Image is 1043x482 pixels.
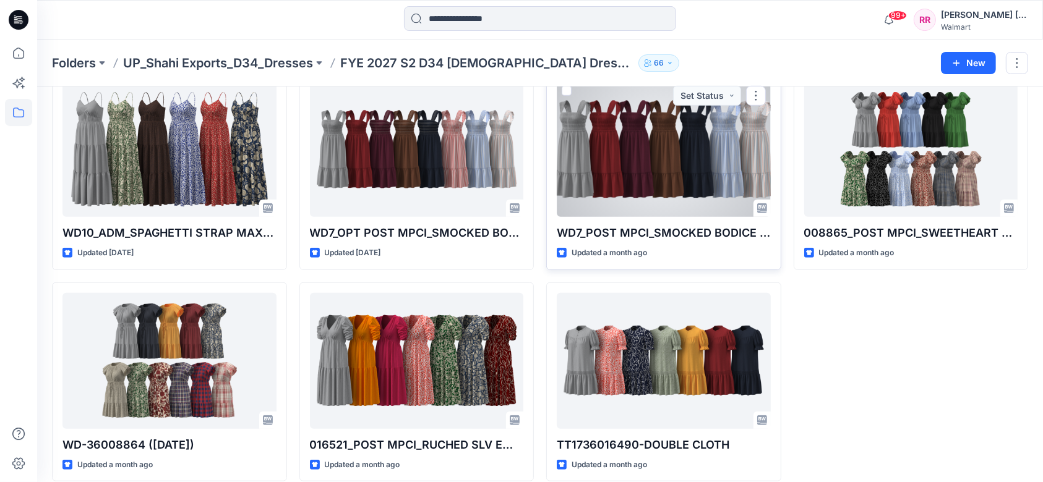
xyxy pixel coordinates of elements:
p: Updated a month ago [572,247,647,260]
a: WD-36008864 (03-07-25) [62,293,277,429]
p: Updated [DATE] [325,247,381,260]
div: [PERSON_NAME] [PERSON_NAME] [941,7,1028,22]
button: New [941,52,996,74]
a: WD7_POST MPCI_SMOCKED BODICE MIDI FLUTTER [557,81,771,217]
p: 008865_POST MPCI_SWEETHEART MINI FLUTTER DRESS [804,224,1018,242]
div: RR [914,9,936,31]
a: TT1736016490-DOUBLE CLOTH [557,293,771,429]
p: Updated a month ago [819,247,895,260]
span: 99+ [888,11,907,20]
p: 016521_POST MPCI_RUCHED SLV EMPIRE MIDI DRESS [310,436,524,454]
a: WD10_ADM_SPAGHETTI STRAP MAXI DRESS [62,81,277,217]
p: 66 [654,56,664,70]
p: TT1736016490-DOUBLE CLOTH [557,436,771,454]
p: Updated a month ago [572,459,647,471]
a: 008865_POST MPCI_SWEETHEART MINI FLUTTER DRESS [804,81,1018,217]
p: Updated a month ago [325,459,400,471]
p: WD7_POST MPCI_SMOCKED BODICE MIDI FLUTTER [557,224,771,242]
button: 66 [638,54,679,72]
p: WD-36008864 ([DATE]) [62,436,277,454]
p: Updated a month ago [77,459,153,471]
p: WD10_ADM_SPAGHETTI STRAP MAXI DRESS [62,224,277,242]
a: 016521_POST MPCI_RUCHED SLV EMPIRE MIDI DRESS [310,293,524,429]
a: Folders [52,54,96,72]
a: WD7_OPT POST MPCI_SMOCKED BODICE MIDI FLUTTER [310,81,524,217]
a: UP_Shahi Exports_D34_Dresses [123,54,313,72]
p: FYE 2027 S2 D34 [DEMOGRAPHIC_DATA] Dresses - Shahi [340,54,633,72]
div: Walmart [941,22,1028,32]
p: WD7_OPT POST MPCI_SMOCKED BODICE MIDI FLUTTER [310,224,524,242]
p: Updated [DATE] [77,247,134,260]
